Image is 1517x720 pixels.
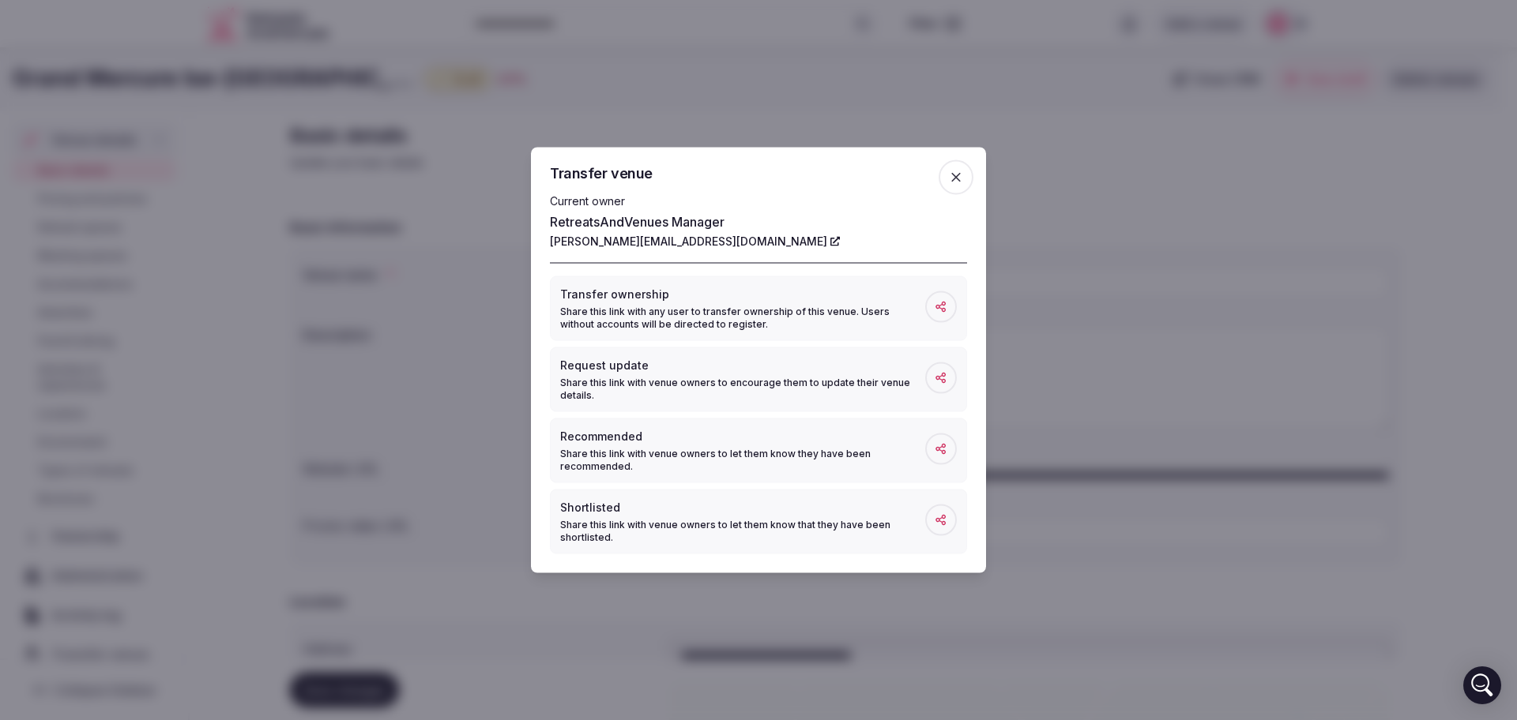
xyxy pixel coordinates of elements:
[550,193,967,209] p: Current owner
[560,358,925,373] p: Request update
[560,519,925,544] p: Share this link with venue owners to let them know that they have been shortlisted.
[550,167,967,181] h2: Transfer venue
[550,276,967,341] button: Transfer ownershipShare this link with any user to transfer ownership of this venue. Users withou...
[560,287,925,302] p: Transfer ownership
[550,234,840,249] a: [PERSON_NAME][EMAIL_ADDRESS][DOMAIN_NAME]
[560,306,925,331] p: Share this link with any user to transfer ownership of this venue. Users without accounts will be...
[560,448,925,473] p: Share this link with venue owners to let them know they have been recommended.
[560,429,925,444] p: Recommended
[550,489,967,554] button: ShortlistedShare this link with venue owners to let them know that they have been shortlisted.
[550,347,967,412] button: Request updateShare this link with venue owners to encourage them to update their venue details.
[560,500,925,516] p: Shortlisted
[550,212,967,231] p: RetreatsAndVenues Manager
[560,377,925,402] p: Share this link with venue owners to encourage them to update their venue details.
[550,418,967,483] button: RecommendedShare this link with venue owners to let them know they have been recommended.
